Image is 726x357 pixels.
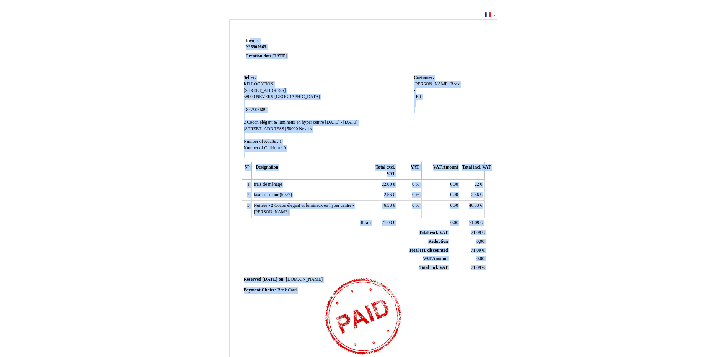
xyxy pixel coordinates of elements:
span: NEVERS [256,94,273,99]
span: 0,00 [476,239,484,244]
span: 71.09 [471,265,481,270]
span: 2.56 [471,192,479,197]
span: 0.00 [450,220,458,225]
span: 0 [412,192,414,197]
span: [GEOGRAPHIC_DATA] [274,94,320,99]
span: Reserved [244,277,261,282]
span: Number of Children : [244,146,282,151]
span: Reduction [428,239,448,244]
span: on: [279,277,285,282]
td: € [460,190,485,201]
td: € [449,264,486,272]
span: - [414,101,415,106]
span: [DATE] [272,54,287,59]
span: Total: [360,220,371,225]
span: 0 [283,146,286,151]
td: 1 [242,179,251,190]
span: 1 [279,139,282,144]
td: € [460,179,485,190]
span: Nuitées - 2 Cocon élégant & lumineux en hyper centre - [PERSON_NAME] [254,203,354,215]
th: Total incl. VAT [460,162,485,179]
strong: N° [246,44,337,50]
span: 0 [412,182,414,187]
span: 2.56 [384,192,392,197]
td: € [373,218,397,228]
td: % [397,190,421,201]
th: Total excl. VAT [373,162,397,179]
span: Number of Adults : [244,139,279,144]
td: € [460,201,485,218]
span: [STREET_ADDRESS] [244,88,286,93]
td: 2 [242,190,251,201]
td: € [449,229,486,237]
td: € [373,190,397,201]
span: [DOMAIN_NAME] [286,277,323,282]
td: € [449,246,486,255]
span: KD LOCATION [244,82,274,87]
span: Invoice [246,38,259,43]
span: frais de ménage [254,182,282,187]
th: VAT Amount [421,162,460,179]
span: Bank Card [277,288,297,293]
span: 6902663 [251,44,266,49]
th: N° [242,162,251,179]
td: € [373,201,397,218]
span: Total HT discounted [409,248,448,253]
span: 0.00 [450,203,458,208]
th: Designation [251,162,373,179]
span: Customer: [414,75,434,80]
span: [PERSON_NAME] [414,82,449,87]
span: 71.09 [471,230,481,235]
th: VAT [397,162,421,179]
span: [DATE] - [DATE] [325,120,357,125]
span: VAT Amount [423,256,448,261]
span: 46.53 [469,203,479,208]
span: 847903689 [246,107,266,112]
span: 58000 [244,94,255,99]
span: - [244,107,245,112]
span: [STREET_ADDRESS] [244,126,286,131]
span: 0.00 [450,192,458,197]
span: [DATE] [263,277,277,282]
span: 0.00 [450,182,458,187]
span: 0.00 [476,256,484,261]
td: € [460,218,485,228]
span: 22 [475,182,479,187]
span: Seller: [244,75,256,80]
td: % [397,179,421,190]
span: Payment Choice: [244,288,276,293]
span: 71.09 [382,220,392,225]
span: 71.09 [469,220,479,225]
span: Beck [450,82,460,87]
span: 0 [412,203,414,208]
span: . [414,94,415,99]
td: 3 [242,201,251,218]
span: Total excl. VAT [419,230,448,235]
span: taxe de séjour (5.5%) [254,192,292,197]
span: 58000 [287,126,298,131]
span: 71.09 [471,248,481,253]
td: € [373,179,397,190]
span: 2 Cocon élégant & lumineux en hyper centre [244,120,324,125]
span: Total incl. VAT [419,265,448,270]
strong: Creation date [246,54,287,59]
span: Nevers [299,126,312,131]
span: 46.53 [382,203,392,208]
span: FR [416,94,421,99]
span: 22.00 [382,182,392,187]
span: - [414,88,415,93]
td: % [397,201,421,218]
